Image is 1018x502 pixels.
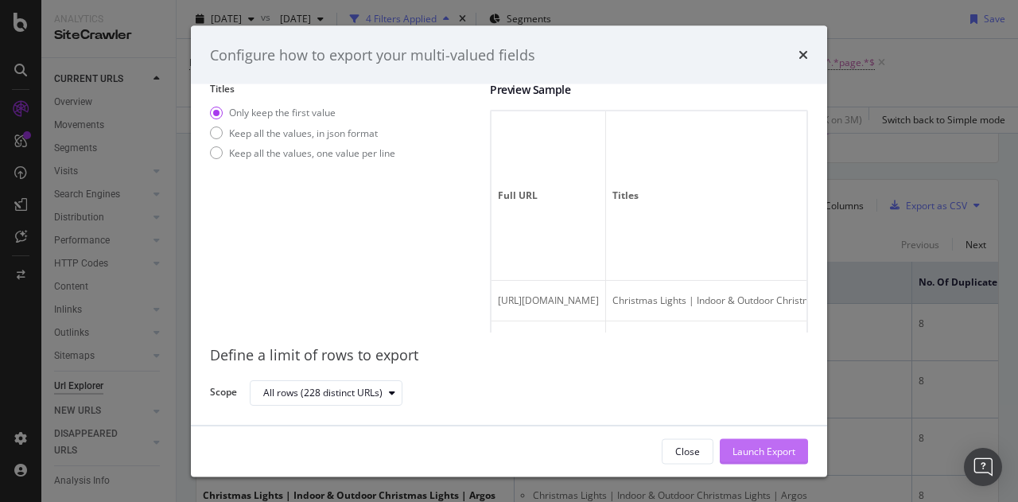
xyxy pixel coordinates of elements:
[210,106,395,119] div: Only keep the first value
[498,189,595,203] span: Full URL
[250,379,402,405] button: All rows (228 distinct URLs)
[210,82,477,95] label: Titles
[490,82,808,98] div: Preview Sample
[210,385,237,403] label: Scope
[210,345,808,366] div: Define a limit of rows to export
[612,189,889,203] span: Titles
[498,294,599,307] span: https://www.argos.co.uk/browse/home-and-furniture/home-furnishings/christmas-decorations/christma...
[263,387,383,397] div: All rows (228 distinct URLs)
[229,106,336,119] div: Only keep the first value
[662,438,713,464] button: Close
[675,444,700,457] div: Close
[229,146,395,159] div: Keep all the values, one value per line
[798,45,808,65] div: times
[612,294,887,307] span: Christmas Lights | Indoor & Outdoor Christmas Lights | Argos
[964,448,1002,486] div: Open Intercom Messenger
[210,126,395,139] div: Keep all the values, in json format
[191,25,827,477] div: modal
[720,438,808,464] button: Launch Export
[210,45,535,65] div: Configure how to export your multi-valued fields
[732,444,795,457] div: Launch Export
[229,126,378,139] div: Keep all the values, in json format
